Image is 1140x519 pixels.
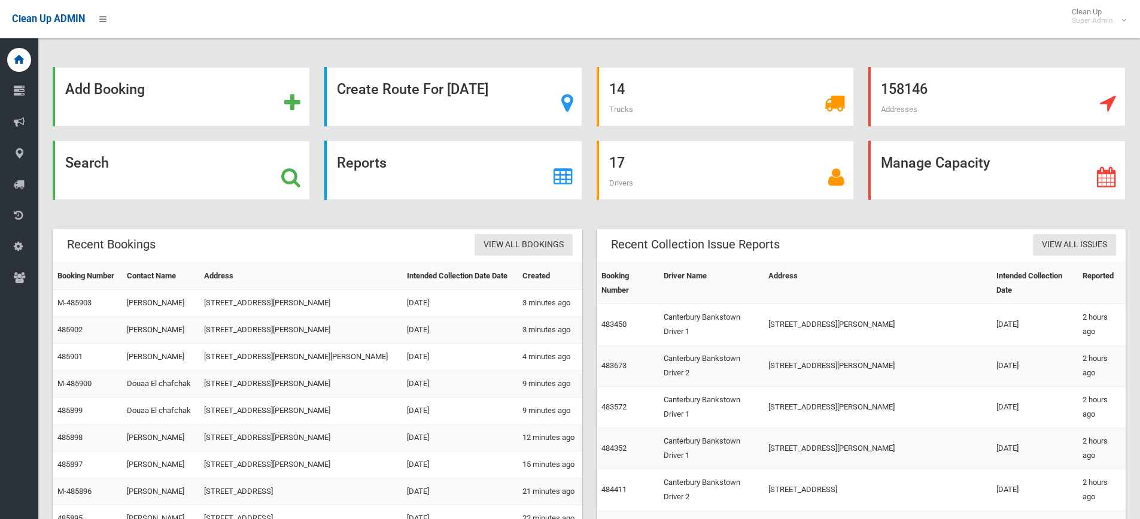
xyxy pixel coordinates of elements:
strong: Add Booking [65,81,145,98]
td: [DATE] [402,344,518,371]
span: Clean Up [1066,7,1125,25]
th: Address [764,263,992,304]
header: Recent Collection Issue Reports [597,233,794,256]
a: View All Issues [1033,234,1116,256]
a: 484411 [601,485,627,494]
td: [STREET_ADDRESS][PERSON_NAME][PERSON_NAME] [199,344,402,371]
a: Manage Capacity [868,141,1126,200]
td: [STREET_ADDRESS][PERSON_NAME] [764,428,992,469]
a: 14 Trucks [597,67,854,126]
td: 3 minutes ago [518,290,582,317]
td: Douaa El chafchak [122,371,199,397]
th: Intended Collection Date Date [402,263,518,290]
strong: Create Route For [DATE] [337,81,488,98]
strong: Manage Capacity [881,154,990,171]
a: M-485900 [57,379,92,388]
td: 9 minutes ago [518,397,582,424]
span: Addresses [881,105,917,114]
strong: 17 [609,154,625,171]
td: [DATE] [992,345,1078,387]
a: View All Bookings [475,234,573,256]
a: 158146 Addresses [868,67,1126,126]
td: [PERSON_NAME] [122,424,199,451]
td: 15 minutes ago [518,451,582,478]
td: 2 hours ago [1078,387,1126,428]
td: [PERSON_NAME] [122,451,199,478]
a: 485897 [57,460,83,469]
td: 3 minutes ago [518,317,582,344]
td: [DATE] [402,290,518,317]
td: 2 hours ago [1078,428,1126,469]
td: 2 hours ago [1078,304,1126,345]
td: 9 minutes ago [518,371,582,397]
td: [STREET_ADDRESS] [764,469,992,511]
strong: 14 [609,81,625,98]
td: Douaa El chafchak [122,397,199,424]
td: [DATE] [402,451,518,478]
a: Add Booking [53,67,310,126]
strong: Reports [337,154,387,171]
td: [DATE] [402,478,518,505]
th: Contact Name [122,263,199,290]
td: [DATE] [402,397,518,424]
td: [DATE] [402,317,518,344]
td: [STREET_ADDRESS][PERSON_NAME] [199,371,402,397]
a: 484352 [601,444,627,453]
th: Driver Name [659,263,764,304]
th: Intended Collection Date [992,263,1078,304]
td: [STREET_ADDRESS][PERSON_NAME] [199,317,402,344]
td: [DATE] [992,304,1078,345]
td: [STREET_ADDRESS][PERSON_NAME] [199,397,402,424]
td: [STREET_ADDRESS][PERSON_NAME] [764,345,992,387]
td: [DATE] [402,424,518,451]
td: [DATE] [402,371,518,397]
small: Super Admin [1072,16,1113,25]
td: [DATE] [992,428,1078,469]
td: 2 hours ago [1078,345,1126,387]
header: Recent Bookings [53,233,170,256]
a: 17 Drivers [597,141,854,200]
td: [STREET_ADDRESS][PERSON_NAME] [199,451,402,478]
td: Canterbury Bankstown Driver 1 [659,304,764,345]
td: [STREET_ADDRESS][PERSON_NAME] [764,304,992,345]
span: Drivers [609,178,633,187]
td: [PERSON_NAME] [122,290,199,317]
td: Canterbury Bankstown Driver 2 [659,469,764,511]
td: [STREET_ADDRESS] [199,478,402,505]
a: 483572 [601,402,627,411]
td: [STREET_ADDRESS][PERSON_NAME] [199,424,402,451]
a: Reports [324,141,582,200]
a: 485899 [57,406,83,415]
td: 2 hours ago [1078,469,1126,511]
th: Booking Number [597,263,659,304]
th: Created [518,263,582,290]
td: [PERSON_NAME] [122,317,199,344]
td: [STREET_ADDRESS][PERSON_NAME] [199,290,402,317]
a: M-485896 [57,487,92,496]
td: [STREET_ADDRESS][PERSON_NAME] [764,387,992,428]
td: 21 minutes ago [518,478,582,505]
a: 483673 [601,361,627,370]
a: 485898 [57,433,83,442]
strong: 158146 [881,81,928,98]
strong: Search [65,154,109,171]
td: 4 minutes ago [518,344,582,371]
td: [PERSON_NAME] [122,478,199,505]
th: Reported [1078,263,1126,304]
td: 12 minutes ago [518,424,582,451]
a: M-485903 [57,298,92,307]
a: 485902 [57,325,83,334]
td: Canterbury Bankstown Driver 1 [659,387,764,428]
a: 483450 [601,320,627,329]
td: [DATE] [992,469,1078,511]
th: Booking Number [53,263,122,290]
td: [DATE] [992,387,1078,428]
th: Address [199,263,402,290]
a: Create Route For [DATE] [324,67,582,126]
a: Search [53,141,310,200]
span: Clean Up ADMIN [12,13,85,25]
td: Canterbury Bankstown Driver 2 [659,345,764,387]
a: 485901 [57,352,83,361]
td: Canterbury Bankstown Driver 1 [659,428,764,469]
td: [PERSON_NAME] [122,344,199,371]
